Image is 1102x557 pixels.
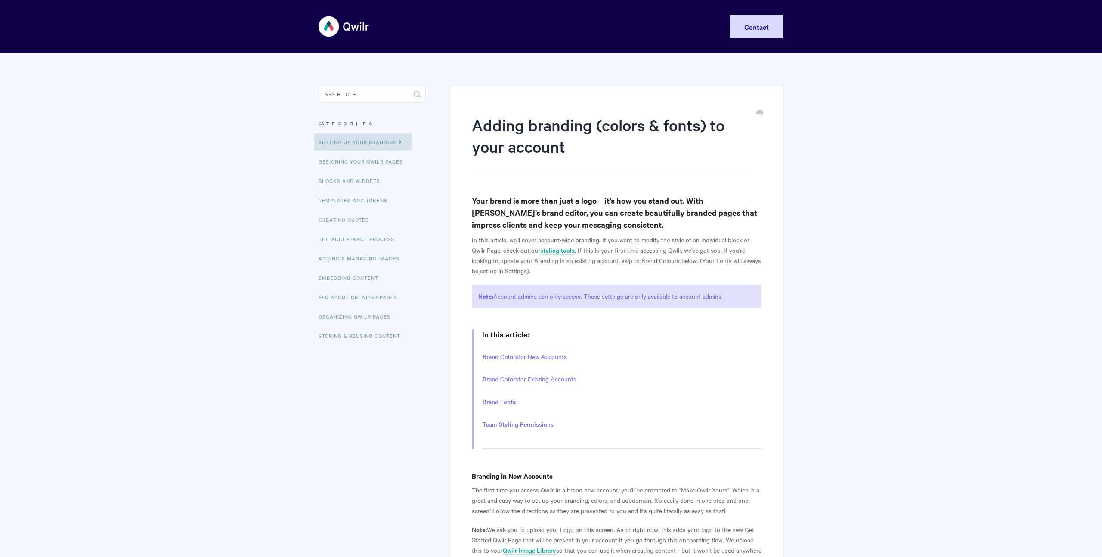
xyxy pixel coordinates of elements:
[483,352,518,362] a: Brand Colors
[319,86,426,103] input: Search
[482,329,529,340] strong: In this article:
[319,192,394,209] a: Templates and Tokens
[503,546,556,555] a: Qwilr Image Library
[472,285,761,308] p: Account admins can only access. These settings are only available to account admins.
[319,327,407,344] a: Storing & Reusing Content
[319,250,406,267] a: Adding & Managing Images
[472,235,761,276] p: In this article, we'll cover account-wide branding. If you want to modify the style of an individ...
[319,153,409,170] a: Designing Your Qwilr Pages
[472,485,761,516] p: The first time you access Qwilr in a brand new account, you'll be prompted to "Make Qwilr Yours"....
[319,172,387,189] a: Blocks and Widgets
[314,133,412,151] a: Setting up your Branding
[730,15,783,38] a: Contact
[540,246,575,255] a: styling tools
[478,291,493,300] strong: Note:
[483,374,518,384] a: Brand Colors
[319,10,370,43] img: Qwilr Help Center
[756,109,763,118] a: Print this Article
[319,288,404,306] a: FAQ About Creating Pages
[319,211,375,228] a: Creating Quotes
[319,230,401,248] a: The Acceptance Process
[319,269,385,286] a: Embedding Content
[319,116,426,131] h3: Categories
[319,308,397,325] a: Organizing Qwilr Pages
[483,420,554,429] a: Team Styling Permissions
[472,114,749,173] h1: Adding branding (colors & fonts) to your account
[472,195,761,231] h3: Your brand is more than just a logo—it’s how you stand out. With [PERSON_NAME]’s brand editor, yo...
[483,397,516,407] a: Brand Fonts
[482,350,761,363] li: for New Accounts
[472,470,761,481] h4: Branding in New Accounts
[472,525,487,534] strong: Note:
[482,372,761,385] li: for Existing Accounts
